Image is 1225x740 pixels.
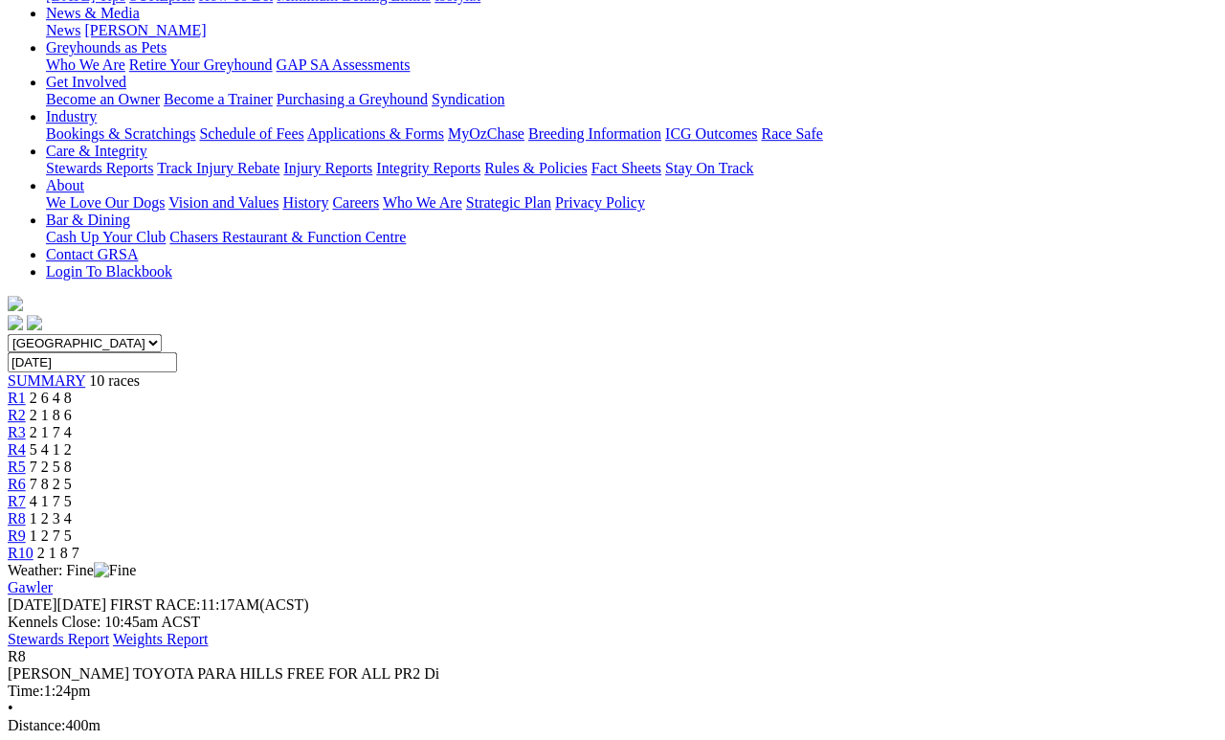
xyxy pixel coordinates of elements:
[8,596,57,613] span: [DATE]
[665,160,753,176] a: Stay On Track
[30,390,72,406] span: 2 6 4 8
[8,390,26,406] a: R1
[110,596,309,613] span: 11:17AM(ACST)
[332,194,379,211] a: Careers
[169,229,406,245] a: Chasers Restaurant & Function Centre
[46,229,166,245] a: Cash Up Your Club
[46,160,1217,177] div: Care & Integrity
[30,459,72,475] span: 7 2 5 8
[8,683,1217,700] div: 1:24pm
[8,510,26,527] a: R8
[8,476,26,492] a: R6
[46,56,1217,74] div: Greyhounds as Pets
[283,160,372,176] a: Injury Reports
[30,510,72,527] span: 1 2 3 4
[282,194,328,211] a: History
[46,194,1217,212] div: About
[8,424,26,440] a: R3
[8,527,26,544] a: R9
[448,125,524,142] a: MyOzChase
[199,125,303,142] a: Schedule of Fees
[46,56,125,73] a: Who We Are
[46,74,126,90] a: Get Involved
[46,22,1217,39] div: News & Media
[484,160,588,176] a: Rules & Policies
[46,194,165,211] a: We Love Our Dogs
[46,125,1217,143] div: Industry
[8,596,106,613] span: [DATE]
[46,263,172,280] a: Login To Blackbook
[277,91,428,107] a: Purchasing a Greyhound
[46,143,147,159] a: Care & Integrity
[27,315,42,330] img: twitter.svg
[8,683,44,699] span: Time:
[168,194,278,211] a: Vision and Values
[8,631,109,647] a: Stewards Report
[761,125,822,142] a: Race Safe
[89,372,140,389] span: 10 races
[307,125,444,142] a: Applications & Forms
[46,91,1217,108] div: Get Involved
[8,372,85,389] a: SUMMARY
[30,424,72,440] span: 2 1 7 4
[8,665,1217,683] div: [PERSON_NAME] TOYOTA PARA HILLS FREE FOR ALL PR2 Di
[8,614,1217,631] div: Kennels Close: 10:45am ACST
[8,315,23,330] img: facebook.svg
[466,194,551,211] a: Strategic Plan
[46,229,1217,246] div: Bar & Dining
[8,700,13,716] span: •
[665,125,757,142] a: ICG Outcomes
[8,493,26,509] a: R7
[46,125,195,142] a: Bookings & Scratchings
[164,91,273,107] a: Become a Trainer
[8,459,26,475] a: R5
[8,562,136,578] span: Weather: Fine
[591,160,661,176] a: Fact Sheets
[8,296,23,311] img: logo-grsa-white.png
[8,441,26,458] a: R4
[30,407,72,423] span: 2 1 8 6
[129,56,273,73] a: Retire Your Greyhound
[46,91,160,107] a: Become an Owner
[46,212,130,228] a: Bar & Dining
[8,579,53,595] a: Gawler
[8,717,65,733] span: Distance:
[8,717,1217,734] div: 400m
[30,441,72,458] span: 5 4 1 2
[46,177,84,193] a: About
[30,527,72,544] span: 1 2 7 5
[383,194,462,211] a: Who We Are
[555,194,645,211] a: Privacy Policy
[30,476,72,492] span: 7 8 2 5
[8,352,177,372] input: Select date
[157,160,279,176] a: Track Injury Rebate
[46,108,97,124] a: Industry
[432,91,504,107] a: Syndication
[8,407,26,423] a: R2
[30,493,72,509] span: 4 1 7 5
[84,22,206,38] a: [PERSON_NAME]
[46,39,167,56] a: Greyhounds as Pets
[110,596,200,613] span: FIRST RACE:
[46,22,80,38] a: News
[528,125,661,142] a: Breeding Information
[46,160,153,176] a: Stewards Reports
[376,160,480,176] a: Integrity Reports
[94,562,136,579] img: Fine
[113,631,209,647] a: Weights Report
[8,545,33,561] a: R10
[46,5,140,21] a: News & Media
[37,545,79,561] span: 2 1 8 7
[8,648,26,664] span: R8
